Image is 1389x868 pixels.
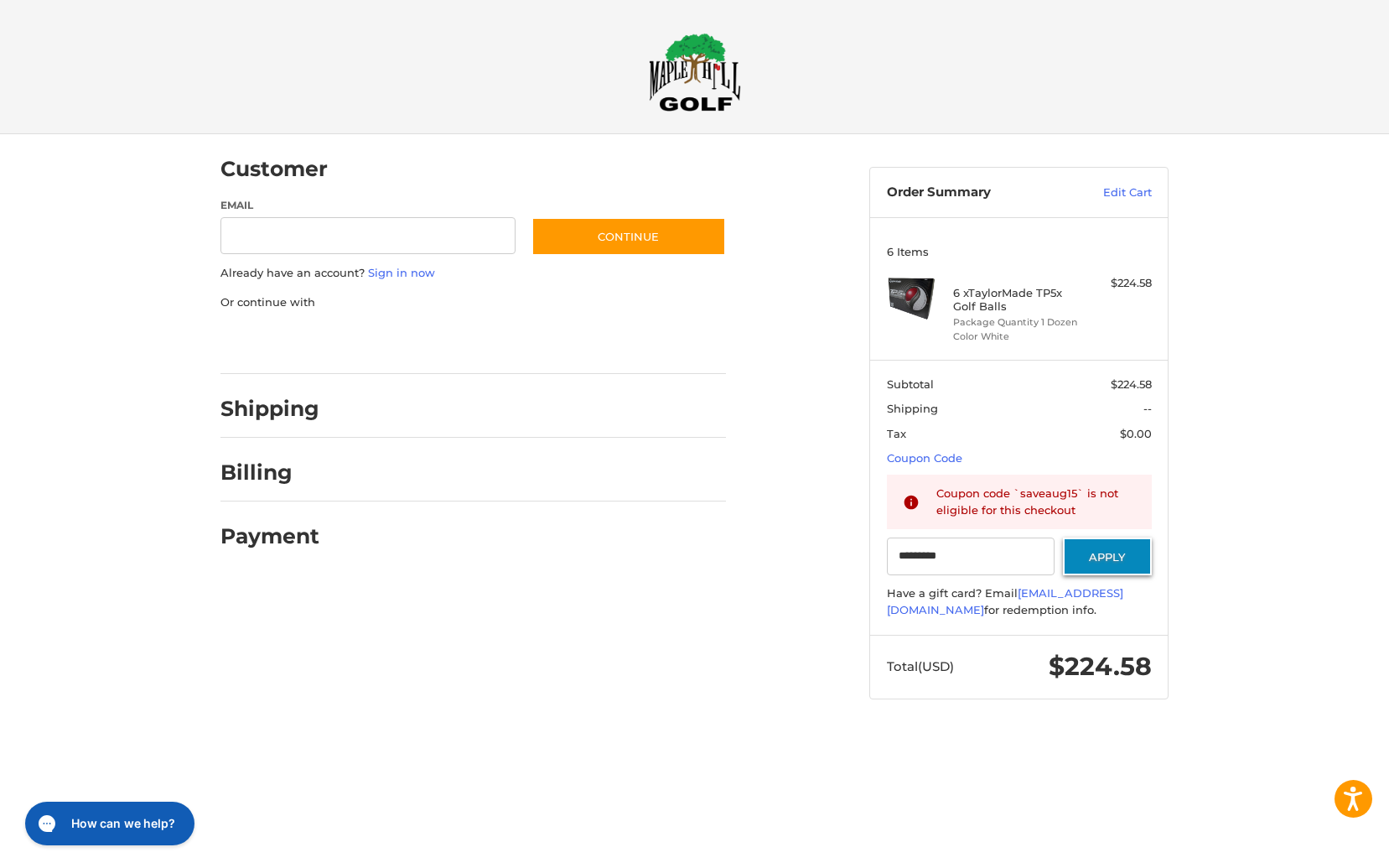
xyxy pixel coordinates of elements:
h2: Payment [220,523,319,549]
li: Color White [953,330,1081,344]
h2: Billing [220,460,319,486]
h3: Order Summary [887,185,1067,201]
span: -- [1143,402,1152,415]
span: $224.58 [1111,377,1152,391]
div: $224.58 [1086,275,1152,292]
iframe: Google Customer Reviews [1251,823,1389,868]
h2: Shipping [220,396,319,422]
div: Coupon code `saveaug15` is not eligible for this checkout [936,486,1136,518]
input: Gift Certificate or Coupon Code [887,538,1055,575]
div: Have a gift card? Email for redemption info. [887,585,1152,618]
a: [EMAIL_ADDRESS][DOMAIN_NAME] [887,586,1123,616]
span: Shipping [887,402,938,415]
iframe: PayPal-venmo [500,327,625,357]
span: Subtotal [887,377,934,391]
h3: 6 Items [887,245,1152,258]
h4: 6 x TaylorMade TP5x Golf Balls [953,286,1081,314]
span: Total (USD) [887,658,954,674]
img: Maple Hill Golf [649,33,741,112]
iframe: PayPal-paypal [215,327,341,357]
iframe: Gorgias live chat messenger [17,796,200,851]
a: Coupon Code [887,451,962,465]
a: Edit Cart [1067,185,1152,201]
li: Package Quantity 1 Dozen [953,315,1081,330]
a: Sign in now [368,266,435,279]
button: Continue [531,217,726,256]
p: Or continue with [220,294,726,311]
span: $224.58 [1049,651,1152,682]
label: Email [220,198,516,213]
iframe: PayPal-paylater [357,327,483,357]
span: $0.00 [1120,427,1152,440]
h2: Customer [220,156,328,182]
p: Already have an account? [220,265,726,282]
span: Tax [887,427,906,440]
button: Apply [1063,538,1152,575]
